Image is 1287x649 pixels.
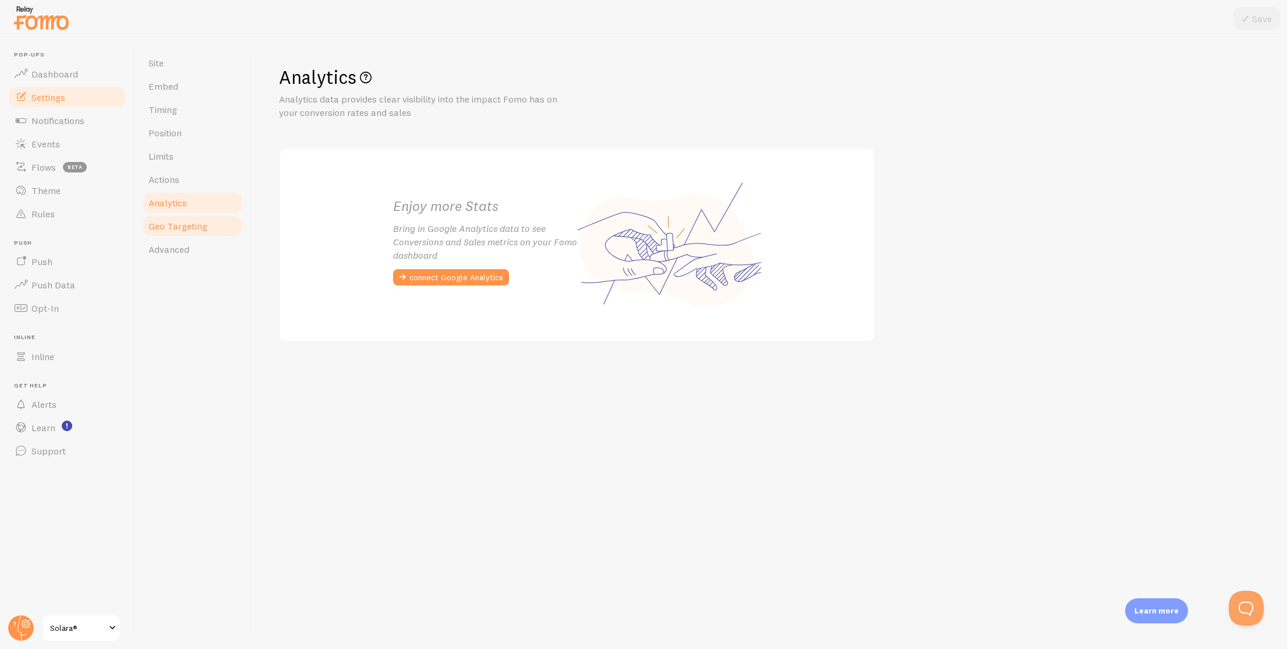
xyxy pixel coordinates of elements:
[63,162,87,172] span: beta
[31,445,66,457] span: Support
[31,91,65,103] span: Settings
[31,185,61,196] span: Theme
[31,161,56,173] span: Flows
[62,421,72,431] svg: <p>Watch New Feature Tutorials!</p>
[148,244,189,255] span: Advanced
[14,239,127,247] span: Push
[31,138,60,150] span: Events
[142,75,243,98] a: Embed
[7,156,127,179] a: Flows beta
[31,351,54,362] span: Inline
[31,115,84,126] span: Notifications
[7,86,127,109] a: Settings
[7,393,127,416] a: Alerts
[142,168,243,191] a: Actions
[279,93,558,119] p: Analytics data provides clear visibility into the impact Fomo has on your conversion rates and sales
[142,144,243,168] a: Limits
[7,62,127,86] a: Dashboard
[393,222,577,262] p: Bring in Google Analytics data to see Conversions and Sales metrics on your Fomo dashboard
[279,65,1259,89] h1: Analytics
[393,197,577,215] h2: Enjoy more Stats
[148,220,207,232] span: Geo Targeting
[142,191,243,214] a: Analytics
[1125,598,1188,623] div: Learn more
[142,214,243,238] a: Geo Targeting
[12,3,70,33] img: fomo-relay-logo-orange.svg
[31,302,59,314] span: Opt-In
[1134,605,1179,616] p: Learn more
[148,80,178,92] span: Embed
[148,197,187,209] span: Analytics
[14,334,127,341] span: Inline
[7,179,127,202] a: Theme
[142,121,243,144] a: Position
[31,422,55,433] span: Learn
[148,104,177,115] span: Timing
[50,621,105,635] span: Solara®
[7,416,127,439] a: Learn
[14,382,127,390] span: Get Help
[7,109,127,132] a: Notifications
[7,297,127,320] a: Opt-In
[148,174,179,185] span: Actions
[1229,591,1264,626] iframe: Help Scout Beacon - Open
[31,279,75,291] span: Push Data
[31,398,56,410] span: Alerts
[148,57,164,69] span: Site
[142,51,243,75] a: Site
[7,345,127,368] a: Inline
[31,256,52,267] span: Push
[7,439,127,463] a: Support
[7,273,127,297] a: Push Data
[42,614,121,642] a: Solara®
[7,202,127,225] a: Rules
[7,250,127,273] a: Push
[142,238,243,261] a: Advanced
[142,98,243,121] a: Timing
[31,208,55,220] span: Rules
[148,127,182,139] span: Position
[14,51,127,59] span: Pop-ups
[31,68,78,80] span: Dashboard
[393,269,509,285] button: connect Google Analytics
[148,150,174,162] span: Limits
[7,132,127,156] a: Events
